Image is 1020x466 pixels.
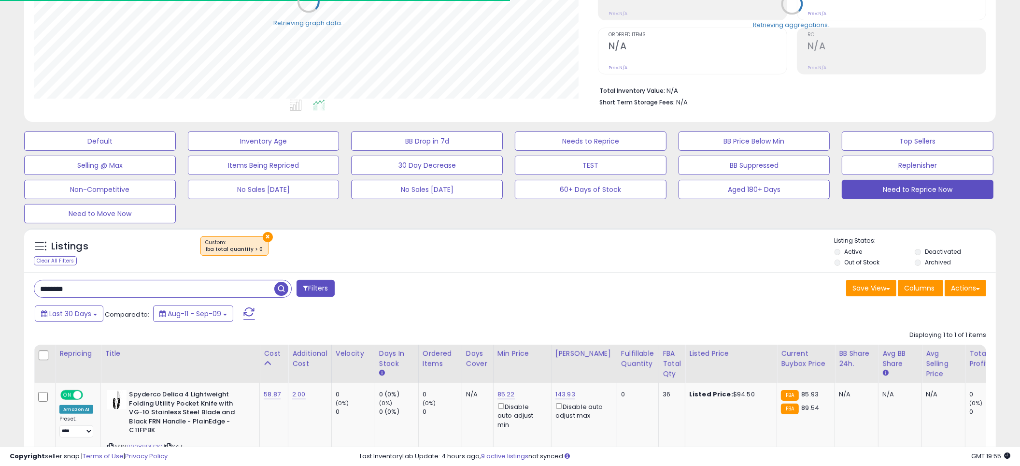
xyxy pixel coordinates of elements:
div: 0 [423,408,462,416]
div: Avg Selling Price [926,349,961,379]
button: BB Drop in 7d [351,131,503,151]
div: 0 [423,390,462,399]
span: Aug-11 - Sep-09 [168,309,221,319]
div: Additional Cost [292,349,327,369]
div: FBA Total Qty [663,349,681,379]
span: ON [61,391,73,399]
span: 85.93 [801,390,819,399]
div: fba total quantity > 0 [206,246,263,253]
small: FBA [781,404,799,414]
span: 2025-10-10 19:55 GMT [971,451,1010,461]
span: Last 30 Days [49,309,91,319]
button: Selling @ Max [24,156,176,175]
button: Aged 180+ Days [679,180,830,199]
h5: Listings [51,240,88,253]
div: Days Cover [466,349,489,369]
div: Ordered Items [423,349,458,369]
div: 0 [969,390,1008,399]
strong: Copyright [10,451,45,461]
button: 60+ Days of Stock [515,180,666,199]
button: Filters [297,280,334,297]
span: 89.54 [801,403,819,412]
div: Title [105,349,255,359]
button: Non-Competitive [24,180,176,199]
p: Listing States: [835,236,996,246]
a: B0089DFGIG [127,443,162,451]
div: 0 [336,408,375,416]
div: [PERSON_NAME] [555,349,613,359]
button: Last 30 Days [35,306,103,322]
button: Top Sellers [842,131,993,151]
div: Amazon AI [59,405,93,414]
button: Columns [898,280,943,296]
a: 9 active listings [481,451,528,461]
small: FBA [781,390,799,401]
div: Disable auto adjust min [497,401,544,429]
div: Min Price [497,349,547,359]
small: (0%) [969,399,983,407]
div: Velocity [336,349,371,359]
button: No Sales [DATE] [188,180,340,199]
small: Days In Stock. [379,369,385,378]
div: 0 [336,390,375,399]
button: BB Price Below Min [679,131,830,151]
button: Save View [846,280,896,296]
button: Default [24,131,176,151]
div: 0 [621,390,651,399]
a: 85.22 [497,390,515,399]
b: Listed Price: [689,390,733,399]
a: 2.00 [292,390,306,399]
span: Columns [904,283,935,293]
div: 0 [969,408,1008,416]
div: 0 (0%) [379,408,418,416]
div: Days In Stock [379,349,414,369]
button: 30 Day Decrease [351,156,503,175]
div: N/A [882,390,914,399]
button: Replenisher [842,156,993,175]
b: Spyderco Delica 4 Lightweight Folding Utility Pocket Knife with VG-10 Stainless Steel Blade and B... [129,390,246,437]
button: Inventory Age [188,131,340,151]
div: Retrieving graph data.. [273,18,344,27]
button: Aug-11 - Sep-09 [153,306,233,322]
small: (0%) [423,399,436,407]
button: No Sales [DATE] [351,180,503,199]
div: Total Profit [969,349,1005,369]
div: N/A [839,390,871,399]
small: (0%) [379,399,393,407]
a: Terms of Use [83,451,124,461]
div: BB Share 24h. [839,349,874,369]
label: Deactivated [925,248,961,256]
div: Avg BB Share [882,349,918,369]
div: N/A [466,390,486,399]
button: Need to Reprice Now [842,180,993,199]
div: N/A [926,390,958,399]
label: Archived [925,258,951,266]
span: Custom: [206,239,263,253]
div: $94.50 [689,390,769,399]
small: (0%) [336,399,349,407]
div: Current Buybox Price [781,349,831,369]
div: 0 (0%) [379,390,418,399]
div: Last InventoryLab Update: 4 hours ago, not synced. [360,452,1010,461]
button: BB Suppressed [679,156,830,175]
button: TEST [515,156,666,175]
a: 58.87 [264,390,281,399]
div: Fulfillable Quantity [621,349,654,369]
button: Items Being Repriced [188,156,340,175]
a: Privacy Policy [125,451,168,461]
button: Actions [945,280,986,296]
span: OFF [82,391,97,399]
div: Retrieving aggregations.. [753,20,831,29]
small: Avg BB Share. [882,369,888,378]
div: Displaying 1 to 1 of 1 items [909,331,986,340]
span: Compared to: [105,310,149,319]
button: Need to Move Now [24,204,176,223]
div: Cost [264,349,284,359]
a: 143.93 [555,390,575,399]
button: Needs to Reprice [515,131,666,151]
button: × [263,232,273,242]
div: 36 [663,390,678,399]
img: 31p66yS1+NL._SL40_.jpg [107,390,127,409]
div: Repricing [59,349,97,359]
div: Preset: [59,416,93,437]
